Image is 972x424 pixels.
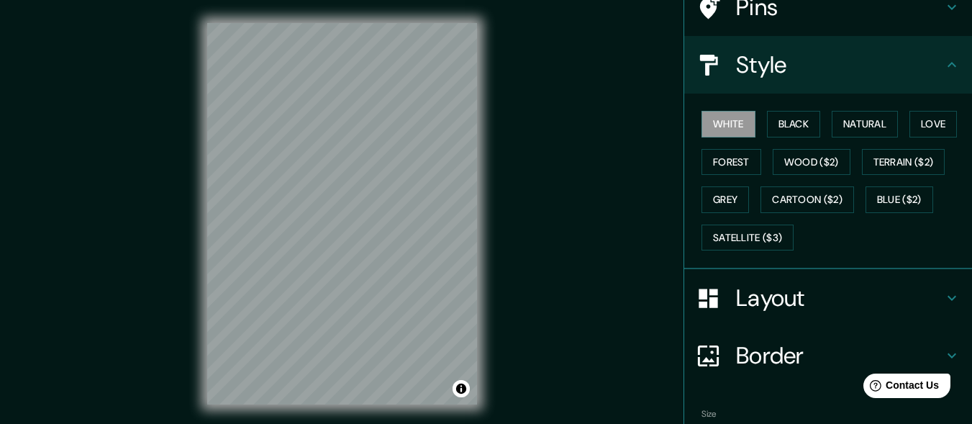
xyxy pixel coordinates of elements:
label: Size [701,408,717,420]
h4: Border [736,341,943,370]
h4: Style [736,50,943,79]
button: Wood ($2) [773,149,850,176]
div: Border [684,327,972,384]
button: Blue ($2) [866,186,933,213]
button: Grey [701,186,749,213]
button: Toggle attribution [453,380,470,397]
button: Terrain ($2) [862,149,945,176]
button: Forest [701,149,761,176]
div: Style [684,36,972,94]
button: Natural [832,111,898,137]
canvas: Map [207,23,477,405]
iframe: Help widget launcher [844,368,956,408]
button: Cartoon ($2) [760,186,854,213]
button: Satellite ($3) [701,225,794,251]
button: Love [909,111,957,137]
button: White [701,111,755,137]
button: Black [767,111,821,137]
div: Layout [684,269,972,327]
h4: Layout [736,284,943,312]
